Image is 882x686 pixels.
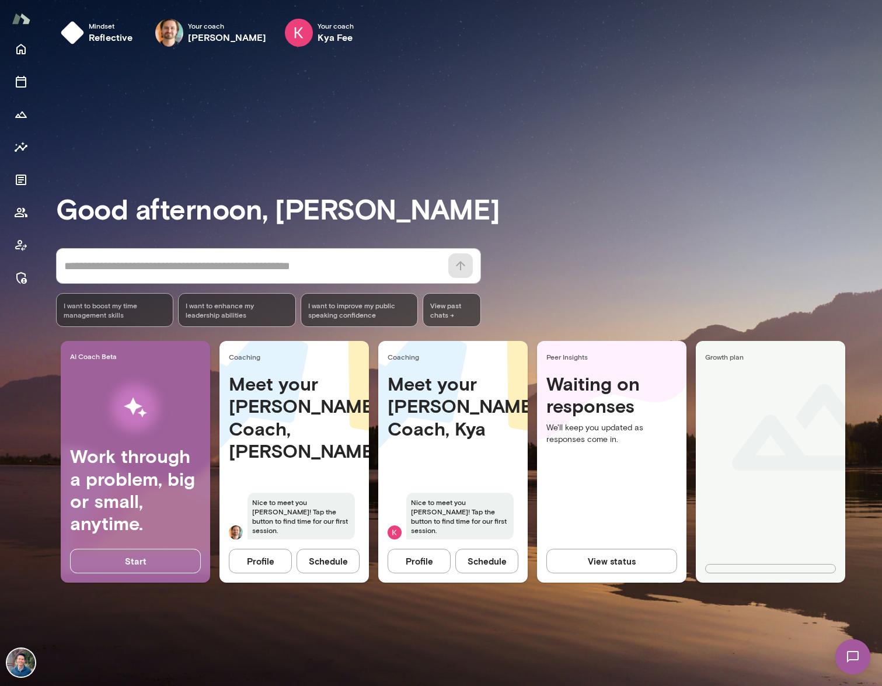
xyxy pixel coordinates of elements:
[186,301,288,319] span: I want to enhance my leadership abilities
[229,352,364,361] span: Coaching
[9,266,33,290] button: Manage
[301,293,418,327] div: I want to improve my public speaking confidence
[388,372,518,440] h4: Meet your [PERSON_NAME] Coach, Kya
[188,30,267,44] h6: [PERSON_NAME]
[155,19,183,47] img: Jacob Zukerman
[277,14,362,51] div: Kya FeeYour coachKya Fee
[70,351,205,361] span: AI Coach Beta
[229,372,360,462] h4: Meet your [PERSON_NAME] Coach, [PERSON_NAME]
[12,8,30,30] img: Mento
[178,293,295,327] div: I want to enhance my leadership abilities
[9,168,33,191] button: Documents
[247,493,355,539] span: Nice to meet you [PERSON_NAME]! Tap the button to find time for our first session.
[546,422,677,445] p: We'll keep you updated as responses come in.
[455,549,518,573] button: Schedule
[89,30,133,44] h6: reflective
[9,135,33,159] button: Insights
[9,201,33,224] button: Members
[147,14,275,51] div: Jacob ZukermanYour coach[PERSON_NAME]
[546,549,677,573] button: View status
[318,30,354,44] h6: Kya Fee
[285,19,313,47] img: Kya Fee
[229,549,292,573] button: Profile
[9,234,33,257] button: Coach app
[406,493,514,539] span: Nice to meet you [PERSON_NAME]! Tap the button to find time for our first session.
[229,525,243,539] img: Jacob Zukerman Zukerman
[318,21,354,30] span: Your coach
[388,525,402,539] img: Kya Fee Fee
[9,37,33,61] button: Home
[70,445,201,535] h4: Work through a problem, big or small, anytime.
[188,21,267,30] span: Your coach
[705,352,841,361] span: Growth plan
[56,192,882,225] h3: Good afternoon, [PERSON_NAME]
[89,21,133,30] span: Mindset
[64,301,166,319] span: I want to boost my time management skills
[308,301,410,319] span: I want to improve my public speaking confidence
[7,649,35,677] img: Alex Yu
[9,103,33,126] button: Growth Plan
[423,293,481,327] span: View past chats ->
[388,549,451,573] button: Profile
[297,549,360,573] button: Schedule
[388,352,523,361] span: Coaching
[70,549,201,573] button: Start
[56,14,142,51] button: Mindsetreflective
[61,21,84,44] img: mindset
[546,352,682,361] span: Peer Insights
[83,371,187,445] img: AI Workflows
[9,70,33,93] button: Sessions
[56,293,173,327] div: I want to boost my time management skills
[546,372,677,417] h4: Waiting on responses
